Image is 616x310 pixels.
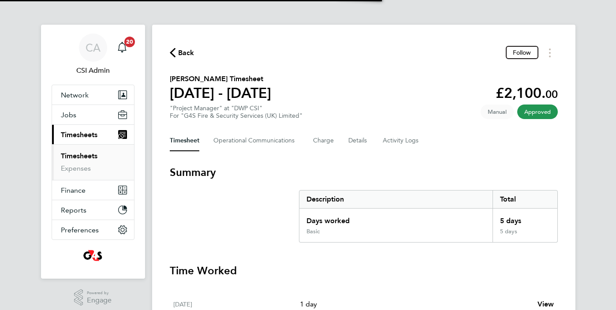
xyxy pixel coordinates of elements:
a: Powered byEngage [74,289,112,306]
button: Reports [52,200,134,220]
h3: Summary [170,165,558,179]
div: Days worked [299,209,493,228]
span: CA [86,42,101,53]
button: Operational Communications [213,130,299,151]
app-decimal: £2,100. [496,85,558,101]
nav: Main navigation [41,25,145,279]
button: Activity Logs [383,130,420,151]
span: Finance [61,186,86,194]
span: Network [61,91,89,99]
div: "Project Manager" at "DWP CSI" [170,105,302,120]
a: Go to home page [52,249,134,263]
div: Total [493,190,557,208]
button: Network [52,85,134,105]
span: Timesheets [61,131,97,139]
button: Details [348,130,369,151]
h3: Time Worked [170,264,558,278]
a: CACSI Admin [52,34,134,76]
button: Timesheet [170,130,199,151]
span: This timesheet was manually created. [481,105,514,119]
button: Back [170,47,194,58]
span: This timesheet has been approved. [517,105,558,119]
span: Jobs [61,111,76,119]
div: Description [299,190,493,208]
div: Basic [306,228,320,235]
span: CSI Admin [52,65,134,76]
span: View [538,300,554,308]
div: 5 days [493,209,557,228]
span: Engage [87,297,112,304]
button: Finance [52,180,134,200]
div: Summary [299,190,558,243]
div: For "G4S Fire & Security Services (UK) Limited" [170,112,302,120]
a: Timesheets [61,152,97,160]
span: Follow [513,49,531,56]
h2: [PERSON_NAME] Timesheet [170,74,271,84]
button: Follow [506,46,538,59]
span: 20 [124,37,135,47]
span: Back [178,48,194,58]
a: Expenses [61,164,91,172]
button: Timesheets Menu [542,46,558,60]
button: Preferences [52,220,134,239]
a: View [538,299,554,310]
button: Timesheets [52,125,134,144]
div: Timesheets [52,144,134,180]
span: Powered by [87,289,112,297]
button: Jobs [52,105,134,124]
div: 5 days [493,228,557,242]
button: Charge [313,130,334,151]
p: 1 day [300,299,530,310]
span: 00 [545,88,558,101]
img: g4sssuk-logo-retina.png [82,249,104,263]
a: 20 [113,34,131,62]
span: Preferences [61,226,99,234]
span: Reports [61,206,86,214]
h1: [DATE] - [DATE] [170,84,271,102]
